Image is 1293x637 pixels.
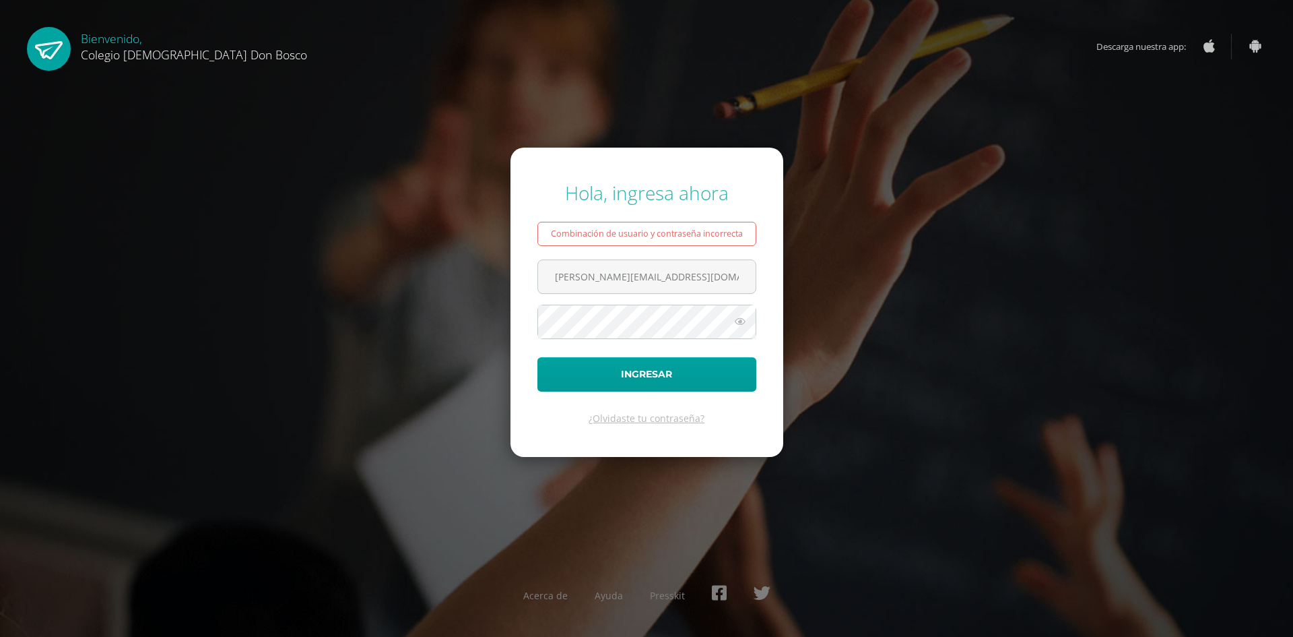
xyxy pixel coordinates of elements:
[537,222,756,246] div: Combinación de usuario y contraseña incorrecta
[537,180,756,206] div: Hola, ingresa ahora
[595,589,623,602] a: Ayuda
[589,412,704,425] a: ¿Olvidaste tu contraseña?
[1096,34,1199,59] span: Descarga nuestra app:
[523,589,568,602] a: Acerca de
[81,27,307,63] div: Bienvenido,
[537,357,756,392] button: Ingresar
[538,260,756,293] input: Correo electrónico o usuario
[81,47,307,63] span: Colegio [DEMOGRAPHIC_DATA] Don Bosco
[650,589,685,602] a: Presskit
